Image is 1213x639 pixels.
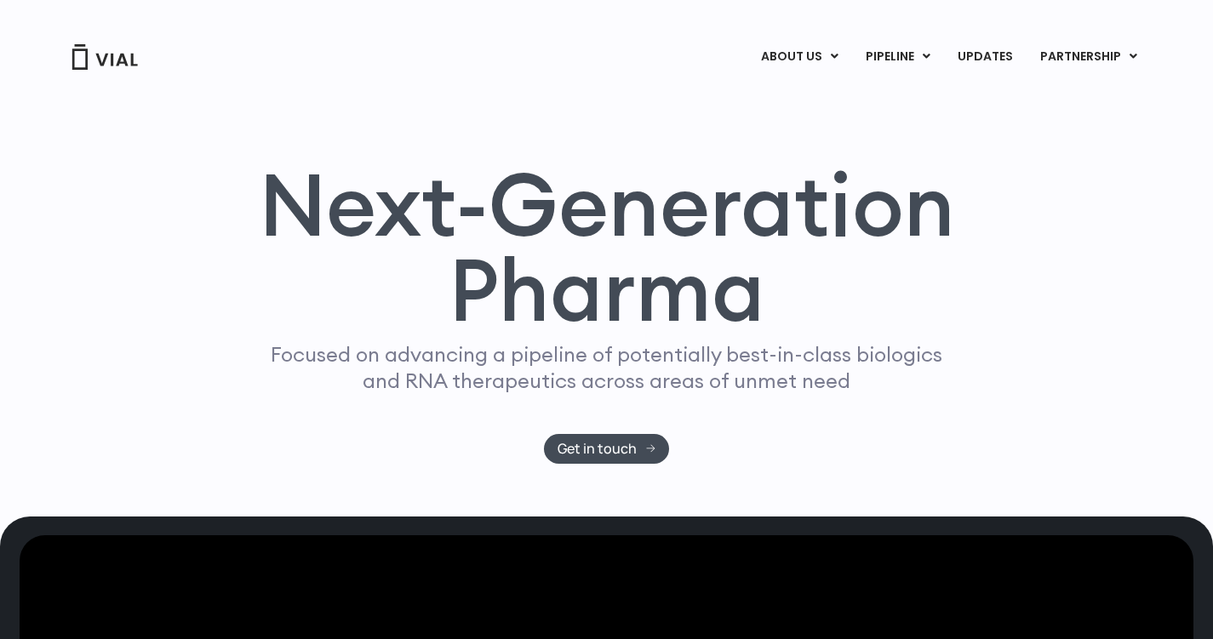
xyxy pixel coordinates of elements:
[558,442,637,455] span: Get in touch
[238,162,976,334] h1: Next-Generation Pharma
[264,341,950,394] p: Focused on advancing a pipeline of potentially best-in-class biologics and RNA therapeutics acros...
[944,43,1026,71] a: UPDATES
[852,43,943,71] a: PIPELINEMenu Toggle
[71,44,139,70] img: Vial Logo
[544,434,669,464] a: Get in touch
[747,43,851,71] a: ABOUT USMenu Toggle
[1027,43,1151,71] a: PARTNERSHIPMenu Toggle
